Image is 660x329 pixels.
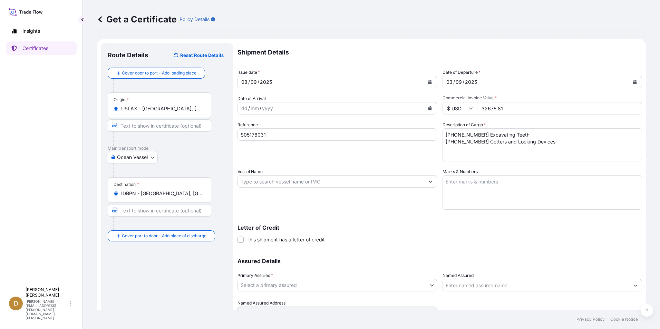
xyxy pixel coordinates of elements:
[446,78,453,86] div: day,
[237,258,642,264] p: Assured Details
[576,317,605,322] a: Privacy Policy
[117,154,148,161] span: Ocean Vessel
[108,204,211,217] input: Text to appear on certificate
[26,299,68,320] p: [PERSON_NAME][EMAIL_ADDRESS][PERSON_NAME][DOMAIN_NAME][PERSON_NAME]
[237,69,260,76] span: Issue date
[258,78,259,86] div: /
[248,104,250,112] div: /
[610,317,638,322] a: Cookie Notice
[464,78,478,86] div: year,
[248,78,250,86] div: /
[237,225,642,230] p: Letter of Credit
[237,272,273,279] span: Primary Assured
[443,279,629,291] input: Assured Name
[26,287,68,298] p: [PERSON_NAME] [PERSON_NAME]
[246,236,325,243] span: This shipment has a letter of credit
[122,232,206,239] span: Cover port to door - Add place of discharge
[237,121,258,128] label: Reference
[261,104,274,112] div: year,
[443,95,642,101] span: Commercial Invoice Value
[237,300,285,307] label: Named Assured Address
[629,279,642,291] button: Show suggestions
[171,50,226,61] button: Reset Route Details
[238,175,424,188] input: Type to search vessel name or IMO
[121,190,203,197] input: Destination
[22,45,48,52] p: Certificates
[250,78,258,86] div: month,
[259,78,273,86] div: year,
[241,78,248,86] div: day,
[114,182,139,187] div: Destination
[424,103,435,114] button: Calendar
[180,52,224,59] p: Reset Route Details
[250,104,260,112] div: month,
[108,68,205,79] button: Cover door to port - Add loading place
[237,95,266,102] span: Date of Arrival
[260,104,261,112] div: /
[22,28,40,34] p: Insights
[108,230,215,241] button: Cover port to door - Add place of discharge
[424,77,435,88] button: Calendar
[443,121,486,128] label: Description of Cargo
[443,272,474,279] label: Named Assured
[114,97,129,102] div: Origin
[241,282,297,289] span: Select a primary assured
[108,119,211,132] input: Text to appear on certificate
[237,168,263,175] label: Vessel Name
[443,69,481,76] span: Date of Departure
[463,78,464,86] div: /
[108,51,148,59] p: Route Details
[108,146,226,151] p: Main transport mode
[629,77,640,88] button: Calendar
[241,104,248,112] div: day,
[237,279,437,291] button: Select a primary assured
[108,151,158,163] button: Select transport
[179,16,210,23] p: Policy Details
[237,43,642,62] p: Shipment Details
[122,70,196,77] span: Cover door to port - Add loading place
[477,102,642,114] input: Enter amount
[6,24,77,38] a: Insights
[455,78,463,86] div: month,
[14,300,18,307] span: D
[97,14,177,25] p: Get a Certificate
[121,105,203,112] input: Origin
[237,128,437,141] input: Enter booking reference
[443,168,478,175] label: Marks & Numbers
[453,78,455,86] div: /
[424,175,437,188] button: Show suggestions
[6,41,77,55] a: Certificates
